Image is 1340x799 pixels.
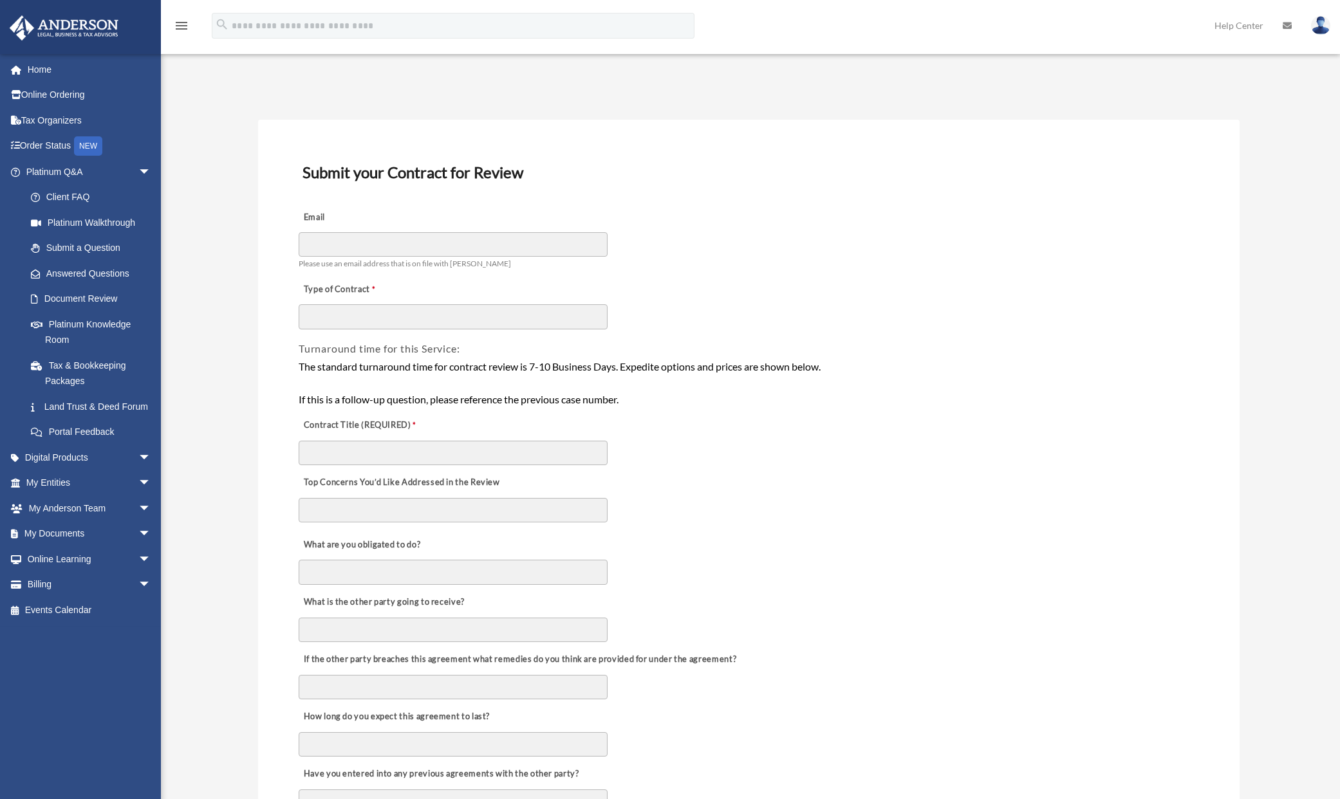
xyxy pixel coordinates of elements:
a: Online Ordering [9,82,171,108]
a: Submit a Question [18,235,171,261]
a: Answered Questions [18,261,171,286]
label: Contract Title (REQUIRED) [299,416,427,434]
label: If the other party breaches this agreement what remedies do you think are provided for under the ... [299,650,740,668]
a: Portal Feedback [18,419,171,445]
a: Tax Organizers [9,107,171,133]
span: arrow_drop_down [138,445,164,471]
span: arrow_drop_down [138,572,164,598]
a: Document Review [18,286,164,312]
a: My Documentsarrow_drop_down [9,521,171,547]
div: The standard turnaround time for contract review is 7-10 Business Days. Expedite options and pric... [299,358,1199,408]
i: menu [174,18,189,33]
h3: Submit your Contract for Review [297,159,1200,186]
div: NEW [74,136,102,156]
a: Billingarrow_drop_down [9,572,171,598]
span: arrow_drop_down [138,495,164,522]
label: Have you entered into any previous agreements with the other party? [299,766,582,784]
a: Order StatusNEW [9,133,171,160]
span: arrow_drop_down [138,159,164,185]
label: What are you obligated to do? [299,536,427,554]
a: Events Calendar [9,597,171,623]
a: Digital Productsarrow_drop_down [9,445,171,470]
label: Email [299,208,427,226]
a: Home [9,57,171,82]
span: arrow_drop_down [138,546,164,573]
img: User Pic [1311,16,1330,35]
a: Platinum Walkthrough [18,210,171,235]
a: My Anderson Teamarrow_drop_down [9,495,171,521]
a: Land Trust & Deed Forum [18,394,171,419]
label: Type of Contract [299,280,427,298]
label: Top Concerns You’d Like Addressed in the Review [299,474,503,492]
a: Platinum Q&Aarrow_drop_down [9,159,171,185]
span: Turnaround time for this Service: [299,342,460,354]
i: search [215,17,229,32]
a: Online Learningarrow_drop_down [9,546,171,572]
a: Client FAQ [18,185,171,210]
a: My Entitiesarrow_drop_down [9,470,171,496]
a: Tax & Bookkeeping Packages [18,353,171,394]
label: How long do you expect this agreement to last? [299,708,493,726]
a: Platinum Knowledge Room [18,311,171,353]
label: What is the other party going to receive? [299,593,468,611]
span: arrow_drop_down [138,521,164,547]
span: Please use an email address that is on file with [PERSON_NAME] [299,259,511,268]
span: arrow_drop_down [138,470,164,497]
img: Anderson Advisors Platinum Portal [6,15,122,41]
a: menu [174,23,189,33]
